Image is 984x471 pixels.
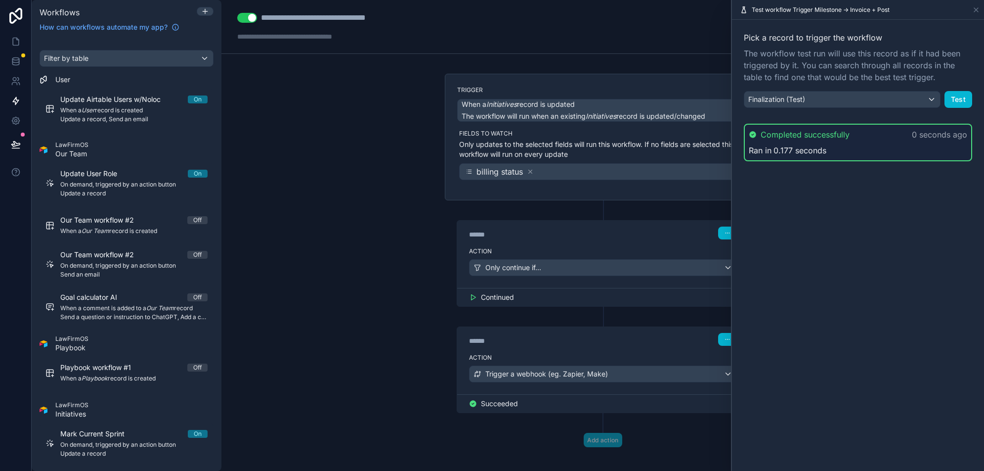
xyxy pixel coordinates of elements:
span: Test workflow Trigger Milestone -> Invoice + Post [752,6,890,14]
span: Succeeded [481,399,518,409]
button: Test [944,91,972,108]
p: 0 seconds ago [912,129,967,141]
span: Pick a record to trigger the workflow [744,32,972,44]
span: Workflows [40,7,80,17]
em: Initiatives [586,112,616,120]
label: Action [469,354,737,362]
label: Action [469,247,737,255]
button: When aInitiativesrecord is updatedThe workflow will run when an existingInitiativesrecord is upda... [457,99,749,122]
label: Trigger [457,86,749,94]
button: Finalization (Test) [744,91,941,108]
span: How can workflows automate my app? [40,22,168,32]
button: Trigger a webhook (eg. Zapier, Make) [469,366,737,382]
button: Only continue if... [469,259,737,276]
em: Initiatives [486,100,517,108]
label: Fields to watch [459,130,749,138]
button: billing status [459,163,749,180]
p: Only updates to the selected fields will run this workflow. If no fields are selected this workfl... [459,140,749,159]
span: Finalization (Test) [748,94,805,104]
span: Completed successfully [761,129,850,141]
span: The workflow will run when an existing record is updated/changed [462,112,705,120]
span: Ran in [749,144,771,156]
span: The workflow test run will use this record as if it had been triggered by it. You can search thro... [744,47,972,83]
span: billing status [476,166,523,178]
span: Continued [481,292,514,302]
a: How can workflows automate my app? [36,22,183,32]
span: 0.177 seconds [773,144,826,156]
span: When a record is updated [462,99,575,109]
span: Trigger a webhook (eg. Zapier, Make) [485,369,608,379]
span: Only continue if... [485,263,541,273]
